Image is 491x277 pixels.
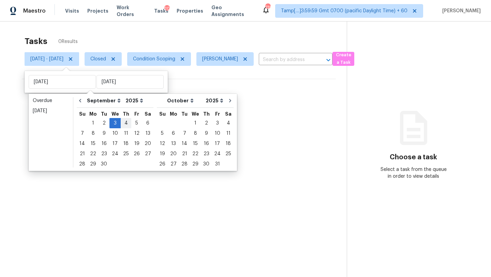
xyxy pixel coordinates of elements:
div: 1 [190,118,201,128]
span: Condition Scoping [133,56,175,62]
select: Year [204,96,225,106]
div: 9 [99,129,109,138]
div: 12 [157,139,168,148]
div: 20 [142,139,153,148]
div: 9 [201,129,212,138]
div: Thu Oct 30 2025 [201,159,212,169]
div: Fri Sep 19 2025 [131,138,142,149]
div: Mon Oct 27 2025 [168,159,179,169]
span: [DATE] - [DATE] [30,56,63,62]
div: 6 [142,118,153,128]
div: Wed Oct 08 2025 [190,128,201,138]
h2: Tasks [25,38,47,45]
span: Projects [87,8,108,14]
div: 18 [223,139,234,148]
div: Tue Sep 30 2025 [99,159,109,169]
div: 22 [88,149,99,159]
div: 13 [168,139,179,148]
div: Tue Oct 28 2025 [179,159,190,169]
div: 19 [131,139,142,148]
div: Sun Oct 12 2025 [157,138,168,149]
div: Mon Sep 08 2025 [88,128,99,138]
abbr: Thursday [123,112,129,116]
abbr: Wednesday [111,112,119,116]
div: 16 [99,139,109,148]
abbr: Sunday [159,112,166,116]
div: Sat Sep 20 2025 [142,138,153,149]
div: 4 [223,118,234,128]
div: Fri Sep 12 2025 [131,128,142,138]
div: Sun Oct 26 2025 [157,159,168,169]
div: 738 [265,4,270,11]
div: 23 [99,149,109,159]
div: Sun Sep 28 2025 [77,159,88,169]
div: 7 [179,129,190,138]
div: Sun Sep 14 2025 [77,138,88,149]
div: 24 [109,149,121,159]
div: 3 [212,118,223,128]
div: 4 [121,118,131,128]
div: Thu Oct 16 2025 [201,138,212,149]
div: Overdue [33,97,69,104]
div: Fri Oct 10 2025 [212,128,223,138]
span: Visits [65,8,79,14]
div: Tue Sep 09 2025 [99,128,109,138]
span: [PERSON_NAME] [202,56,238,62]
div: Thu Sep 04 2025 [121,118,131,128]
div: 20 [168,149,179,159]
div: 26 [131,149,142,159]
span: Work Orders [117,4,146,18]
abbr: Tuesday [181,112,188,116]
abbr: Saturday [145,112,151,116]
button: Go to previous month [75,94,85,107]
span: Closed [90,56,106,62]
div: Wed Oct 01 2025 [190,118,201,128]
div: Mon Sep 22 2025 [88,149,99,159]
div: 28 [77,159,88,169]
div: Wed Sep 17 2025 [109,138,121,149]
div: Tue Sep 02 2025 [99,118,109,128]
div: Fri Oct 24 2025 [212,149,223,159]
span: Geo Assignments [211,4,254,18]
abbr: Saturday [225,112,232,116]
div: 15 [88,139,99,148]
span: Tamp[…]3:59:59 Gmt 0700 (pacific Daylight Time) + 60 [281,8,407,14]
abbr: Wednesday [192,112,199,116]
div: 29 [88,159,99,169]
input: Start date [29,75,96,89]
div: Mon Oct 13 2025 [168,138,179,149]
div: Thu Oct 02 2025 [201,118,212,128]
div: 10 [109,129,121,138]
div: 6 [168,129,179,138]
div: Mon Sep 29 2025 [88,159,99,169]
div: 27 [168,159,179,169]
div: 5 [131,118,142,128]
div: Sat Sep 13 2025 [142,128,153,138]
div: Tue Oct 07 2025 [179,128,190,138]
div: Sat Sep 06 2025 [142,118,153,128]
input: Thu, Sep 03 [96,75,164,89]
h3: Choose a task [390,154,437,161]
div: Thu Oct 23 2025 [201,149,212,159]
div: 16 [201,139,212,148]
div: Sun Sep 21 2025 [77,149,88,159]
div: 15 [190,139,201,148]
div: 26 [157,159,168,169]
div: 21 [179,149,190,159]
abbr: Tuesday [101,112,107,116]
div: 23 [201,149,212,159]
div: Wed Sep 24 2025 [109,149,121,159]
div: Fri Oct 31 2025 [212,159,223,169]
div: 11 [223,129,234,138]
div: 21 [77,149,88,159]
div: Sat Sep 27 2025 [142,149,153,159]
div: Thu Sep 25 2025 [121,149,131,159]
div: 5 [157,129,168,138]
div: 30 [201,159,212,169]
div: 2 [201,118,212,128]
div: 30 [99,159,109,169]
input: Search by address [259,55,313,65]
select: Month [85,96,124,106]
abbr: Friday [215,112,220,116]
button: Open [324,55,333,65]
